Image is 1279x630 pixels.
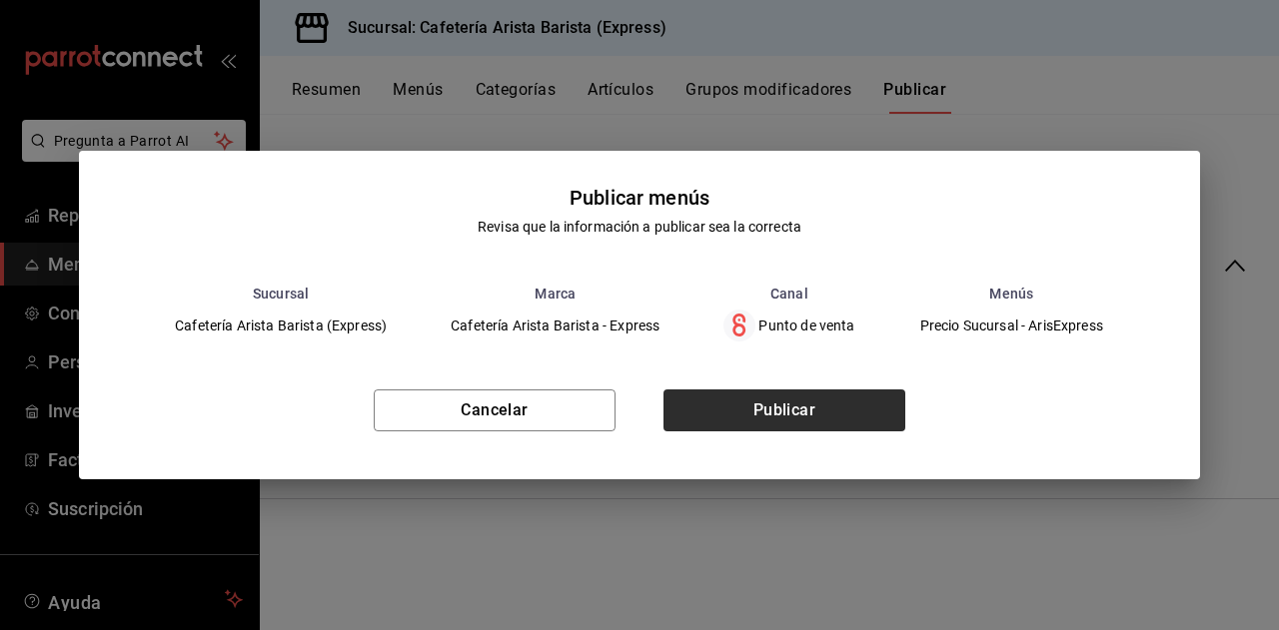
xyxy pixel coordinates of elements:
[374,389,616,431] button: Cancelar
[691,286,886,302] th: Canal
[419,302,691,349] td: Cafetería Arista Barista - Express
[887,286,1136,302] th: Menús
[419,286,691,302] th: Marca
[570,183,709,213] div: Publicar menús
[143,302,419,349] td: Cafetería Arista Barista (Express)
[478,217,801,238] div: Revisa que la información a publicar sea la correcta
[723,310,854,341] div: Punto de venta
[920,318,1103,332] span: Precio Sucursal - ArisExpress
[663,389,905,431] button: Publicar
[143,286,419,302] th: Sucursal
